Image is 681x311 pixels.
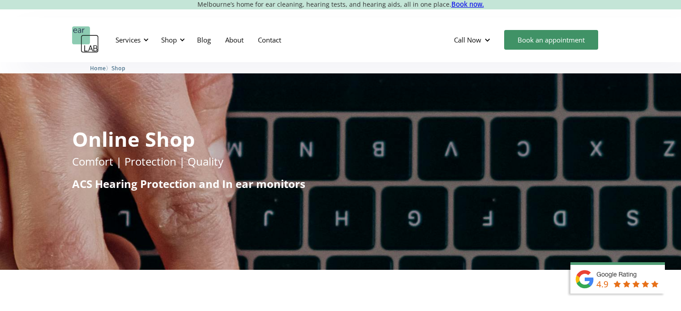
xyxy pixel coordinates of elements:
a: home [72,26,99,53]
a: Contact [251,27,288,53]
div: Shop [161,35,177,44]
div: Services [110,26,151,53]
span: Shop [111,65,125,72]
div: Call Now [454,35,481,44]
h1: Online Shop [72,129,195,149]
a: Shop [111,64,125,72]
li: 〉 [90,64,111,73]
a: About [218,27,251,53]
a: Home [90,64,106,72]
span: Home [90,65,106,72]
div: Shop [156,26,188,53]
strong: ACS Hearing Protection and In ear monitors [72,176,305,191]
a: Book an appointment [504,30,598,50]
div: Services [116,35,141,44]
div: Call Now [447,26,500,53]
p: Comfort | Protection | Quality [72,153,223,169]
a: Blog [190,27,218,53]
